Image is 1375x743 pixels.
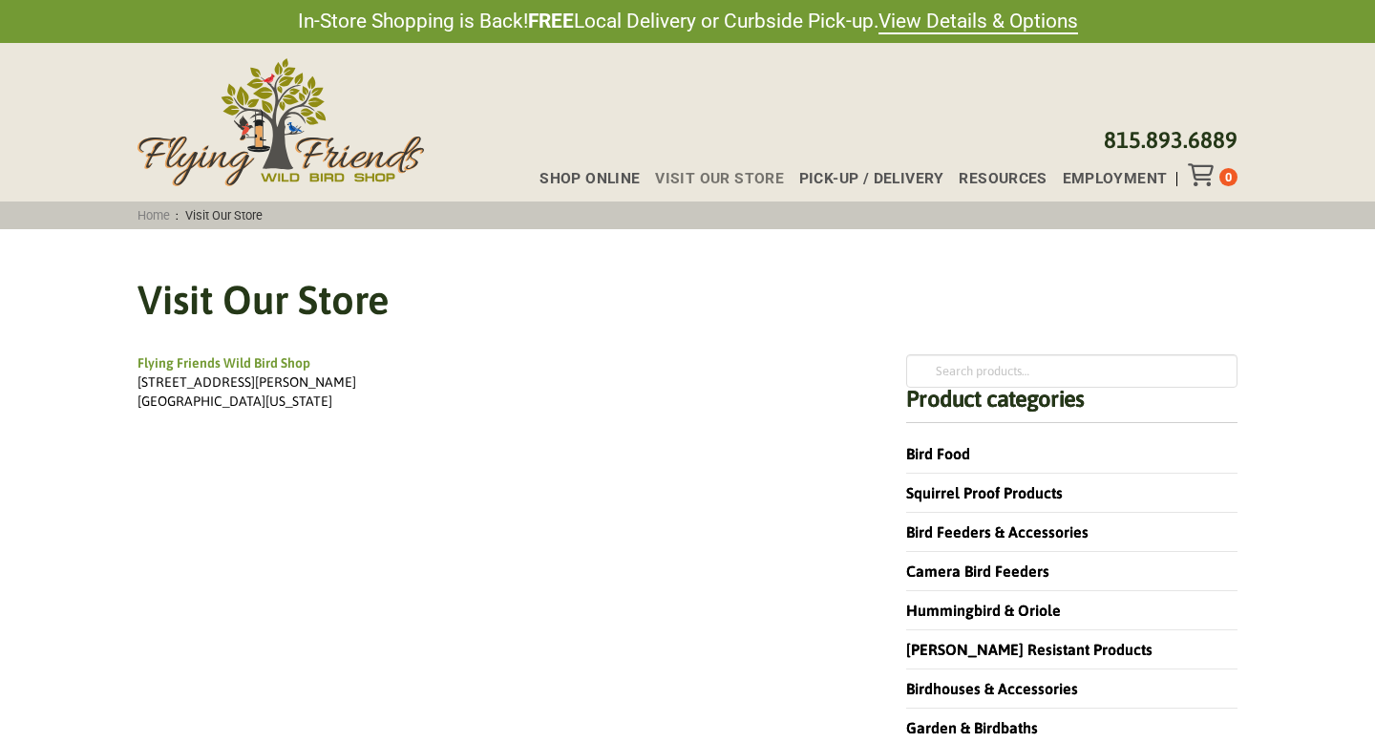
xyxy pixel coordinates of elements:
span: Employment [1063,172,1168,187]
a: Resources [943,172,1047,187]
input: Search products… [906,354,1237,387]
img: Flying Friends Wild Bird Shop Logo [137,58,424,186]
a: Squirrel Proof Products [906,484,1063,501]
a: Bird Food [906,445,970,462]
a: 815.893.6889 [1104,127,1237,153]
div: Toggle Off Canvas Content [1188,163,1219,186]
span: : [132,208,269,223]
span: Shop Online [539,172,640,187]
a: Pick-up / Delivery [784,172,944,187]
a: Birdhouses & Accessories [906,680,1078,697]
span: Visit Our Store [179,208,268,223]
span: Visit Our Store [655,172,784,187]
a: Visit Our Store [640,172,783,187]
span: Resources [959,172,1047,187]
a: Camera Bird Feeders [906,563,1049,580]
span: Pick-up / Delivery [799,172,944,187]
h4: Product categories [906,388,1237,423]
a: Hummingbird & Oriole [906,602,1061,619]
a: Home [132,208,177,223]
a: Bird Feeders & Accessories [906,523,1089,541]
strong: FREE [528,10,574,32]
a: View Details & Options [878,10,1078,34]
span: 0 [1225,170,1232,184]
h1: Visit Our Store [137,272,1237,329]
div: [STREET_ADDRESS][PERSON_NAME] [GEOGRAPHIC_DATA][US_STATE] [137,373,853,411]
a: Employment [1047,172,1168,187]
a: [PERSON_NAME] Resistant Products [906,641,1153,658]
a: Shop Online [524,172,640,187]
div: Flying Friends Wild Bird Shop [137,354,853,373]
span: In-Store Shopping is Back! Local Delivery or Curbside Pick-up. [298,8,1078,35]
a: Garden & Birdbaths [906,719,1038,736]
